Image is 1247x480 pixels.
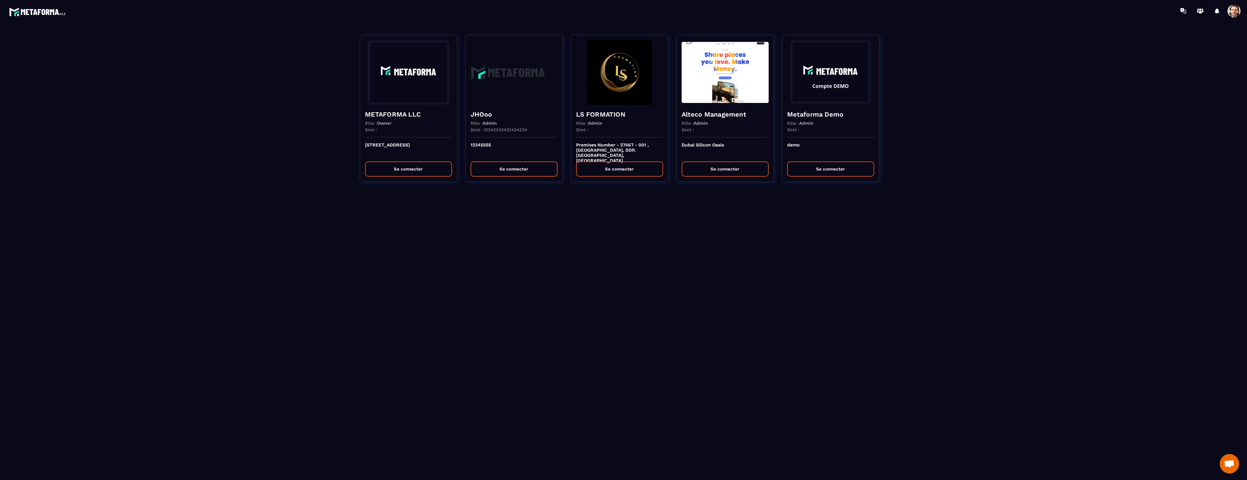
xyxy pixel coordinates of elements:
span: Admin [694,120,708,126]
div: Open chat [1220,454,1239,474]
button: Se connecter [471,161,558,177]
p: Siret : [576,127,588,132]
img: funnel-background [471,40,558,105]
button: Se connecter [576,161,663,177]
h4: LS FORMATION [576,110,663,119]
p: demo [787,142,874,157]
p: Siret : [365,127,377,132]
p: Dubai Silicon Oasis [682,142,769,157]
p: Premises Number - 27467 - 001 , [GEOGRAPHIC_DATA], DDP, [GEOGRAPHIC_DATA], [GEOGRAPHIC_DATA] [576,142,663,157]
h4: METAFORMA LLC [365,110,452,119]
span: Owner [377,120,392,126]
p: Siret : [682,127,694,132]
img: funnel-background [682,40,769,105]
p: Siret : [787,127,799,132]
p: Rôle : [576,120,602,126]
p: [STREET_ADDRESS] [365,142,452,157]
span: Admin [483,120,497,126]
img: funnel-background [576,40,663,105]
img: funnel-background [787,40,874,105]
p: Siret : 12343243432424234 [471,127,527,132]
p: Rôle : [787,120,813,126]
h4: Metaforma Demo [787,110,874,119]
span: Admin [799,120,813,126]
button: Se connecter [682,161,769,177]
h4: JHOoo [471,110,558,119]
img: logo [9,6,68,18]
h4: Alteco Management [682,110,769,119]
p: Rôle : [471,120,497,126]
img: funnel-background [365,40,452,105]
span: Admin [588,120,602,126]
p: Rôle : [682,120,708,126]
button: Se connecter [787,161,874,177]
button: Se connecter [365,161,452,177]
p: Rôle : [365,120,392,126]
p: 12345555 [471,142,558,157]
